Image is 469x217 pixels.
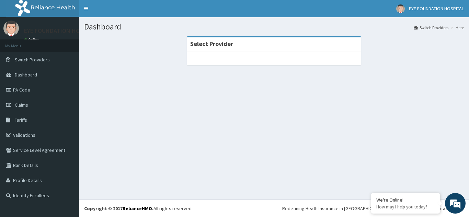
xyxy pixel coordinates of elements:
a: Online [24,37,41,42]
p: How may I help you today? [376,204,435,210]
img: User Image [3,21,19,36]
span: Tariffs [15,117,27,123]
p: EYE FOUNDATION HOSPITAL [24,28,99,34]
footer: All rights reserved. [79,200,469,217]
span: Switch Providers [15,57,50,63]
span: Claims [15,102,28,108]
span: Dashboard [15,72,37,78]
a: RelianceHMO [123,205,152,212]
div: Redefining Heath Insurance in [GEOGRAPHIC_DATA] using Telemedicine and Data Science! [282,205,464,212]
span: EYE FOUNDATION HOSPITAL [409,5,464,12]
li: Here [449,25,464,31]
div: We're Online! [376,197,435,203]
img: User Image [396,4,405,13]
a: Switch Providers [414,25,448,31]
h1: Dashboard [84,22,464,31]
strong: Copyright © 2017 . [84,205,153,212]
strong: Select Provider [190,40,233,48]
